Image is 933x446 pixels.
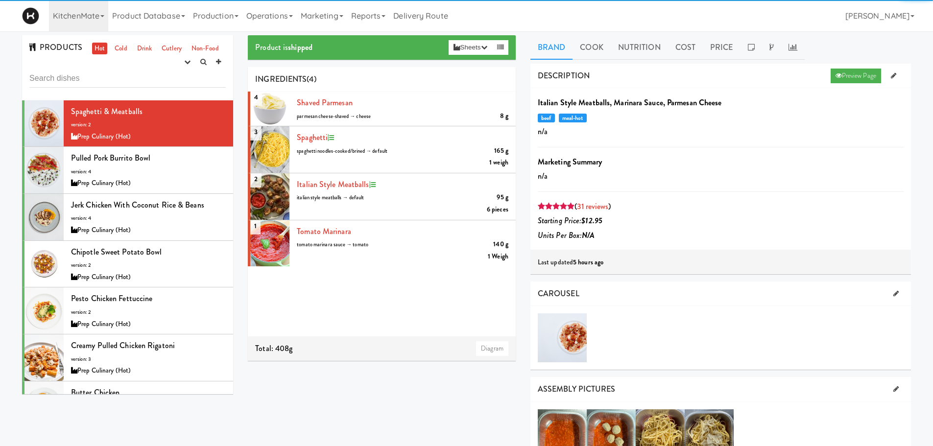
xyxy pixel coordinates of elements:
a: Nutrition [611,35,668,60]
li: Spaghetti & Meatballsversion: 2Prep Culinary (Hot) [22,100,233,147]
span: Pulled Pork Burrito Bowl [71,152,150,164]
a: Diagram [476,341,508,356]
a: Hot [92,43,107,55]
a: Cutlery [159,43,184,55]
a: 31 reviews [577,201,608,212]
span: PRODUCTS [29,42,82,53]
b: $12.95 [581,215,602,226]
b: N/A [582,230,595,241]
li: Jerk Chicken with Coconut Rice & Beansversion: 4Prep Culinary (Hot) [22,194,233,241]
span: beef [538,114,555,122]
div: Prep Culinary (Hot) [71,177,226,189]
a: Brand [530,35,573,60]
span: ASSEMBLY PICTURES [538,383,616,395]
span: Last updated [538,258,603,267]
i: Recipe [328,135,334,141]
a: Italian Style Meatballs [297,179,369,190]
i: Starting Price: [538,215,602,226]
div: Prep Culinary (Hot) [71,224,226,236]
span: spaghetti noodles-cooked/brined → default [297,147,387,155]
span: italian style meatballs → default [297,194,364,201]
span: version: 4 [71,214,91,222]
a: Tomato Marinara [297,226,351,237]
i: Units Per Box: [538,230,595,241]
span: Creamy Pulled Chicken Rigatoni [71,340,175,351]
p: n/a [538,169,904,184]
span: DESCRIPTION [538,70,590,81]
a: Shaved Parmesan [297,97,353,108]
a: Cold [112,43,129,55]
a: Price [703,35,741,60]
span: Jerk Chicken with Coconut Rice & Beans [71,199,204,211]
span: version: 2 [71,308,91,316]
span: Butter Chicken [71,387,120,398]
div: 8 g [500,110,508,122]
span: INGREDIENTS [255,73,307,85]
li: Pulled Pork Burrito Bowlversion: 4Prep Culinary (Hot) [22,147,233,194]
span: Product is [255,42,312,53]
div: 165 g [494,145,508,157]
b: Italian Style Meatballs, Marinara Sauce, Parmesan Cheese [538,97,722,108]
span: 4 [250,89,262,106]
div: Prep Culinary (Hot) [71,131,226,143]
span: meal-hot [559,114,587,122]
button: Sheets [449,40,492,55]
span: (4) [307,73,316,85]
li: 2Italian Style Meatballs95 gitalian style meatballs → default6 pieces [248,173,516,220]
input: Search dishes [29,70,226,88]
div: ( ) [538,199,904,214]
span: version: 4 [71,168,91,175]
span: Chipotle Sweet Potato Bowl [71,246,162,258]
div: 6 pieces [487,204,508,216]
b: shipped [288,42,312,53]
a: spaghetti [297,132,328,143]
span: CAROUSEL [538,288,579,299]
li: Creamy Pulled Chicken Rigatoniversion: 3Prep Culinary (Hot) [22,334,233,381]
div: 95 g [497,191,508,204]
span: 2 [250,170,262,188]
span: tomato marinara sauce → tomato [297,241,368,248]
p: n/a [538,124,904,139]
a: Cost [668,35,703,60]
a: Preview Page [831,69,881,83]
li: 3spaghetti165 gspaghetti noodles-cooked/brined → default1 weigh [248,126,516,173]
span: parmesan cheese-shaved → cheese [297,113,371,120]
li: Butter Chickenversion: 2Prep Culinary (Hot) [22,381,233,428]
a: Non-Food [189,43,221,55]
span: version: 3 [71,355,91,363]
li: 4Shaved Parmesan8 gparmesan cheese-shaved → cheese [248,92,516,126]
li: 1Tomato Marinara140 gtomato marinara sauce → tomato1 Weigh [248,220,516,267]
div: 1 weigh [489,157,508,169]
span: Spaghetti & Meatballs [71,106,143,117]
i: Recipe [369,182,376,188]
span: 3 [250,123,262,141]
img: Micromart [22,7,39,24]
div: Prep Culinary (Hot) [71,365,226,377]
li: Chipotle Sweet Potato Bowlversion: 2Prep Culinary (Hot) [22,241,233,288]
div: 1 Weigh [488,251,508,263]
li: Pesto Chicken Fettuccineversion: 2Prep Culinary (Hot) [22,287,233,334]
div: 140 g [493,238,508,251]
b: Marketing Summary [538,156,602,167]
div: Prep Culinary (Hot) [71,318,226,330]
b: 5 hours ago [573,258,603,267]
span: 1 [250,217,261,235]
div: Prep Culinary (Hot) [71,271,226,283]
span: Total: 408g [255,343,292,354]
span: Pesto Chicken Fettuccine [71,293,152,304]
span: version: 2 [71,261,91,269]
span: version: 2 [71,121,91,128]
a: Cook [573,35,610,60]
a: Drink [135,43,155,55]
